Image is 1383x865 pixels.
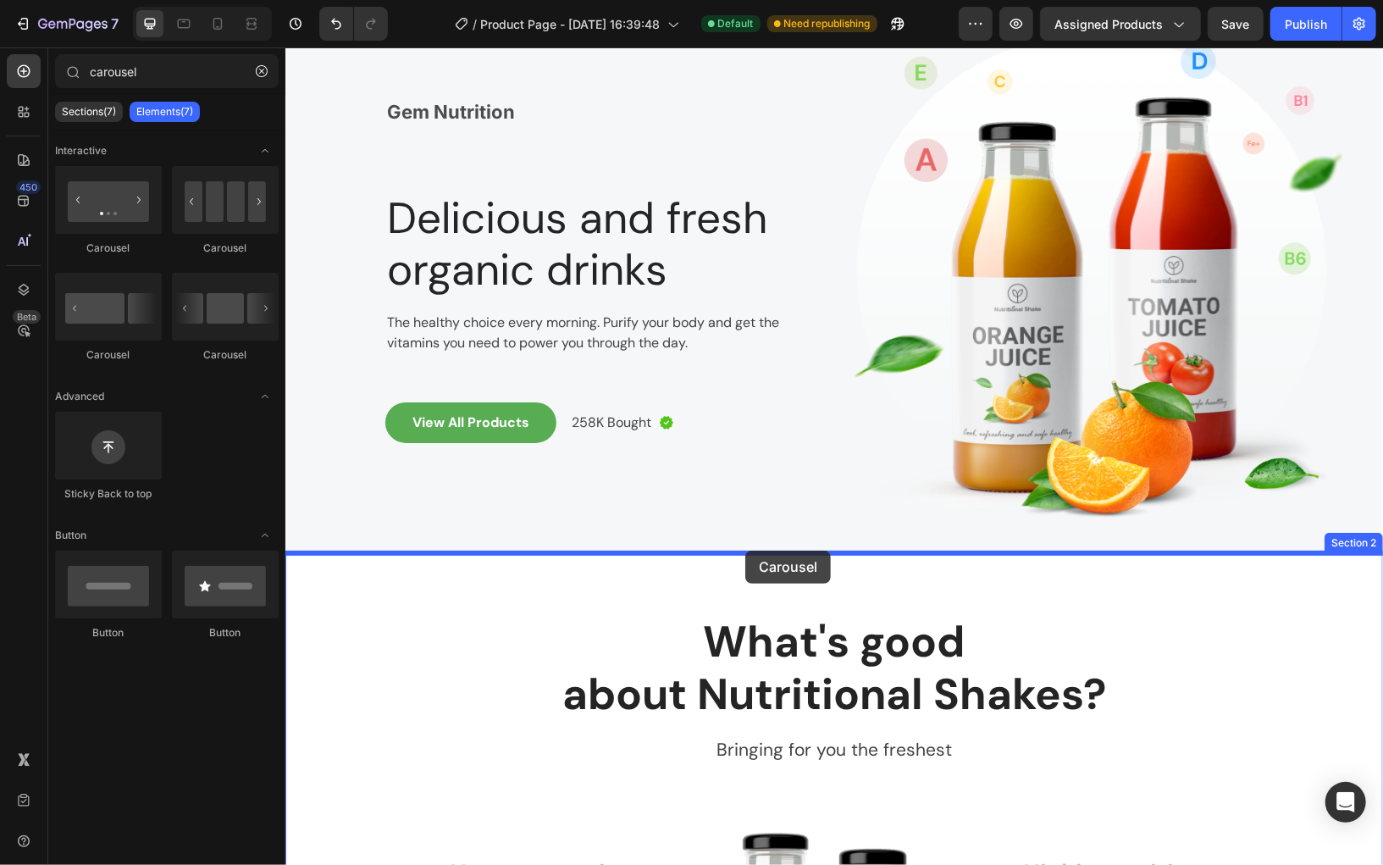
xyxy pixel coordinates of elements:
[252,522,279,549] span: Toggle open
[473,15,478,33] span: /
[1325,782,1366,823] div: Open Intercom Messenger
[55,241,162,256] div: Carousel
[16,180,41,194] div: 450
[55,389,104,404] span: Advanced
[285,47,1383,865] iframe: To enrich screen reader interactions, please activate Accessibility in Grammarly extension settings
[1054,15,1163,33] span: Assigned Products
[13,310,41,324] div: Beta
[55,143,107,158] span: Interactive
[172,241,279,256] div: Carousel
[481,15,661,33] span: Product Page - [DATE] 16:39:48
[252,137,279,164] span: Toggle open
[172,347,279,363] div: Carousel
[62,105,116,119] p: Sections(7)
[718,16,754,31] span: Default
[55,54,279,88] input: Search Sections & Elements
[1222,17,1250,31] span: Save
[55,486,162,502] div: Sticky Back to top
[7,7,126,41] button: 7
[172,625,279,640] div: Button
[784,16,871,31] span: Need republishing
[1208,7,1264,41] button: Save
[1270,7,1342,41] button: Publish
[55,625,162,640] div: Button
[252,383,279,410] span: Toggle open
[136,105,193,119] p: Elements(7)
[55,347,162,363] div: Carousel
[1040,7,1201,41] button: Assigned Products
[319,7,388,41] div: Undo/Redo
[55,528,86,543] span: Button
[111,14,119,34] p: 7
[1285,15,1327,33] div: Publish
